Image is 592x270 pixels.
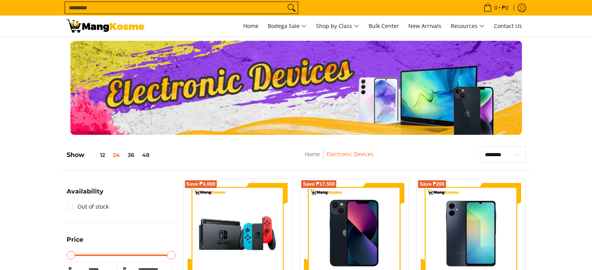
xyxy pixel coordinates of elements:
[493,5,499,10] span: 0
[420,182,444,186] span: Save ₱200
[67,151,153,159] h5: Show
[365,16,403,37] a: Bulk Center
[67,188,104,195] span: Availability
[67,188,104,200] summary: Open
[109,152,124,158] button: 24
[67,200,109,213] a: Out of stock
[451,21,485,31] span: Resources
[243,22,258,30] span: Home
[316,21,359,31] span: Shop by Class
[408,22,441,30] span: New Arrivals
[67,237,83,243] span: Price
[67,19,144,33] img: Electronic Devices - Premium Brands with Warehouse Prices l Mang Kosme
[369,22,399,30] span: Bulk Center
[250,150,429,167] nav: Breadcrumbs
[239,16,262,37] a: Home
[447,16,488,37] a: Resources
[186,182,216,186] span: Save ₱3,000
[67,237,83,249] summary: Open
[138,152,153,158] button: 48
[285,2,298,14] button: Search
[404,16,445,37] a: New Arrivals
[152,16,526,37] nav: Main Menu
[268,21,307,31] span: Bodega Sale
[327,150,374,158] a: Electronic Devices
[124,152,138,158] button: 36
[494,22,522,30] span: Contact Us
[481,3,511,12] span: •
[305,150,320,158] a: Home
[490,16,526,37] a: Contact Us
[501,5,509,10] span: ₱0
[303,182,335,186] span: Save ₱17,500
[264,16,311,37] a: Bodega Sale
[312,16,363,37] a: Shop by Class
[84,152,109,158] button: 12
